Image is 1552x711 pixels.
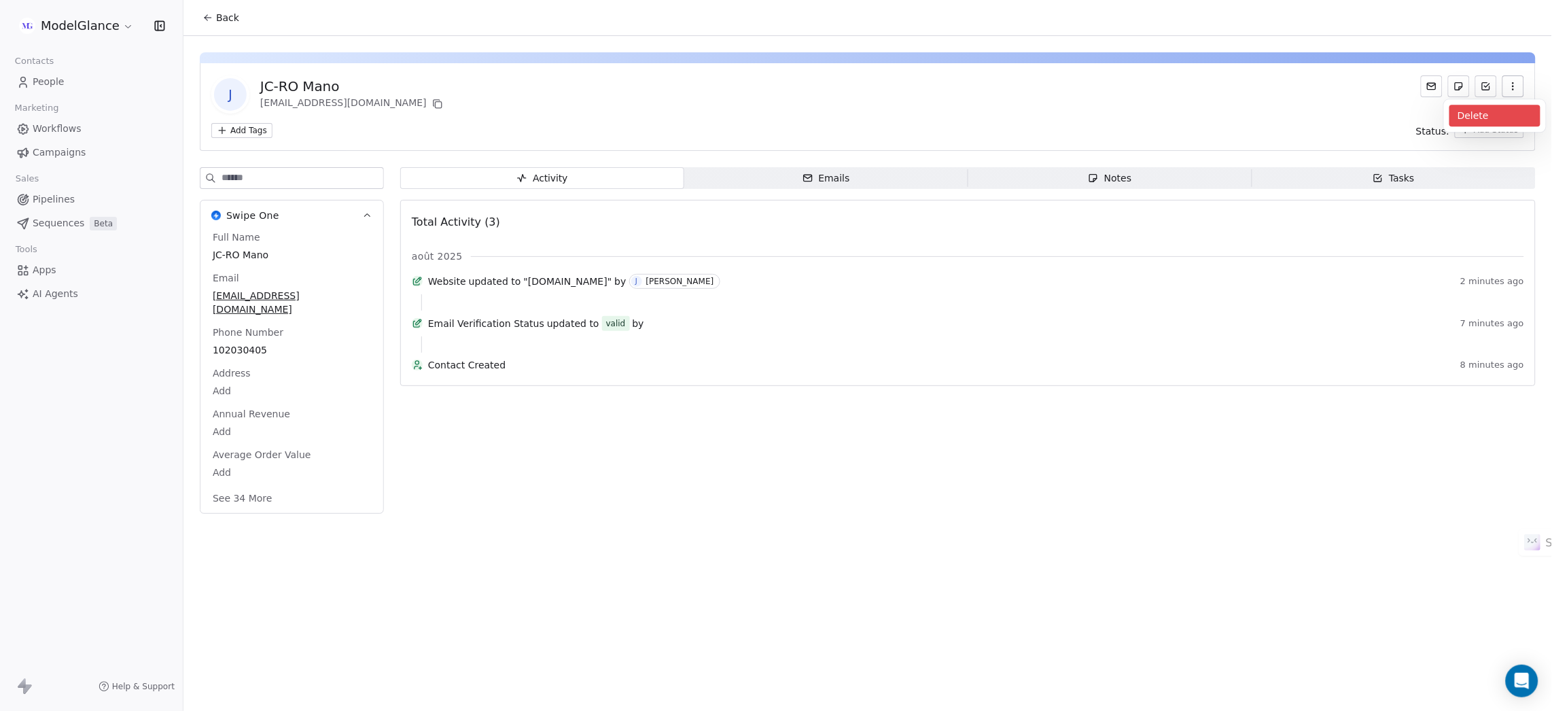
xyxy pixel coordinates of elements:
[154,86,165,97] img: tab_keywords_by_traffic_grey.svg
[469,275,521,288] span: updated to
[213,425,371,438] span: Add
[16,14,137,37] button: ModelGlance
[33,216,84,230] span: Sequences
[169,87,208,96] div: Mots-clés
[260,77,446,96] div: JC-RO Mano
[11,118,172,140] a: Workflows
[90,217,117,230] span: Beta
[210,448,314,462] span: Average Order Value
[214,78,247,111] span: J
[211,123,272,138] button: Add Tags
[633,317,644,330] span: by
[547,317,599,330] span: updated to
[41,17,120,35] span: ModelGlance
[33,263,56,277] span: Apps
[99,681,175,692] a: Help & Support
[33,122,82,136] span: Workflows
[606,317,626,330] div: valid
[38,22,67,33] div: v 4.0.25
[210,230,263,244] span: Full Name
[1460,318,1524,329] span: 7 minutes ago
[112,681,175,692] span: Help & Support
[211,211,221,220] img: Swipe One
[635,276,637,287] div: J
[1416,124,1449,138] span: Status:
[205,486,281,510] button: See 34 More
[11,141,172,164] a: Campaigns
[1460,276,1524,287] span: 2 minutes ago
[213,289,371,316] span: [EMAIL_ADDRESS][DOMAIN_NAME]
[33,192,75,207] span: Pipelines
[11,259,172,281] a: Apps
[412,215,500,228] span: Total Activity (3)
[55,86,66,97] img: tab_domain_overview_orange.svg
[803,171,850,186] div: Emails
[216,11,239,24] span: Back
[428,317,544,330] span: Email Verification Status
[11,188,172,211] a: Pipelines
[213,466,371,479] span: Add
[1373,171,1415,186] div: Tasks
[213,343,371,357] span: 102030405
[9,98,65,118] span: Marketing
[1506,665,1538,697] div: Open Intercom Messenger
[412,249,463,263] span: août 2025
[33,287,78,301] span: AI Agents
[428,275,466,288] span: Website
[260,96,446,112] div: [EMAIL_ADDRESS][DOMAIN_NAME]
[213,384,371,398] span: Add
[22,22,33,33] img: logo_orange.svg
[210,407,293,421] span: Annual Revenue
[35,35,154,46] div: Domaine: [DOMAIN_NAME]
[22,35,33,46] img: website_grey.svg
[646,277,714,286] div: [PERSON_NAME]
[428,358,1455,372] span: Contact Created
[11,71,172,93] a: People
[33,75,65,89] span: People
[70,87,105,96] div: Domaine
[210,366,253,380] span: Address
[1088,171,1131,186] div: Notes
[9,51,60,71] span: Contacts
[614,275,626,288] span: by
[194,5,247,30] button: Back
[10,169,45,189] span: Sales
[19,18,35,34] img: Group%2011.png
[1449,105,1540,126] div: Delete
[33,145,86,160] span: Campaigns
[11,283,172,305] a: AI Agents
[213,248,371,262] span: JC-RO Mano
[200,230,383,513] div: Swipe OneSwipe One
[226,209,279,222] span: Swipe One
[200,201,383,230] button: Swipe OneSwipe One
[210,326,286,339] span: Phone Number
[10,239,43,260] span: Tools
[1460,360,1524,370] span: 8 minutes ago
[524,275,612,288] span: "[DOMAIN_NAME]"
[11,212,172,235] a: SequencesBeta
[210,271,242,285] span: Email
